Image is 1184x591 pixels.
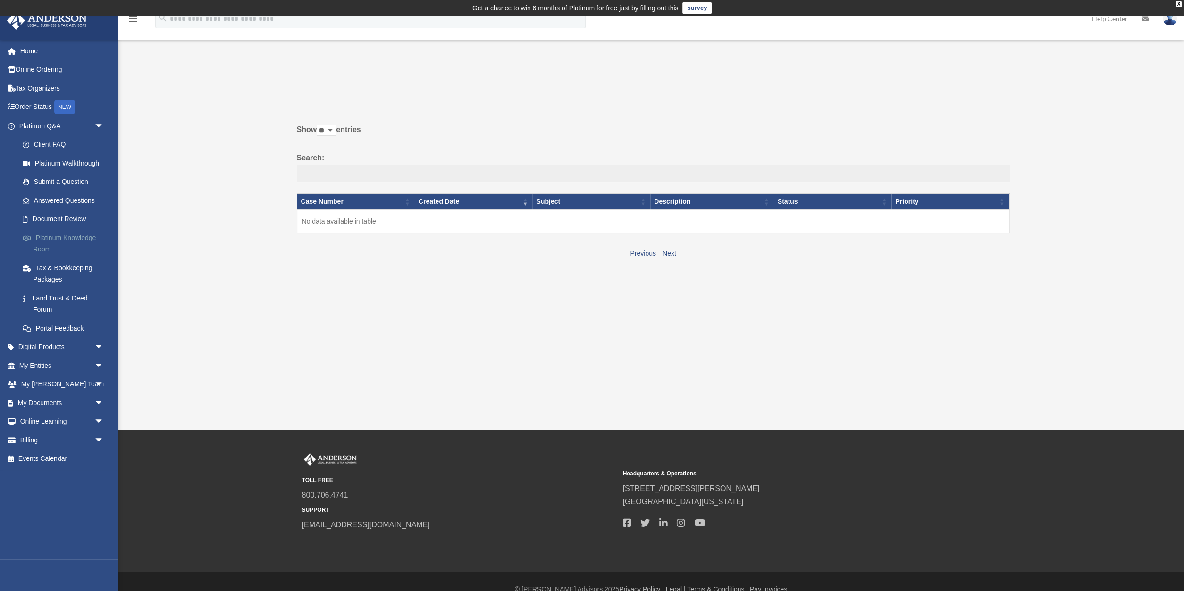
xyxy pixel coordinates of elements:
th: Subject: activate to sort column ascending [532,194,650,210]
a: survey [682,2,712,14]
a: Events Calendar [7,449,118,468]
a: Land Trust & Deed Forum [13,289,118,319]
a: 800.706.4741 [302,491,348,499]
a: Billingarrow_drop_down [7,431,118,449]
div: Get a chance to win 6 months of Platinum for free just by filling out this [472,2,679,14]
a: Portal Feedback [13,319,118,338]
a: [GEOGRAPHIC_DATA][US_STATE] [623,498,744,506]
a: Next [663,250,676,257]
small: SUPPORT [302,505,616,515]
th: Description: activate to sort column ascending [650,194,774,210]
a: Platinum Q&Aarrow_drop_down [7,117,118,135]
a: Tax Organizers [7,79,118,98]
a: Tax & Bookkeeping Packages [13,258,118,289]
a: [STREET_ADDRESS][PERSON_NAME] [623,484,760,492]
a: Digital Productsarrow_drop_down [7,338,118,357]
a: Home [7,42,118,60]
a: Document Review [13,210,118,229]
a: [EMAIL_ADDRESS][DOMAIN_NAME] [302,521,430,529]
div: NEW [54,100,75,114]
label: Search: [297,151,1010,183]
span: arrow_drop_down [94,356,113,375]
a: Online Ordering [7,60,118,79]
a: menu [127,17,139,25]
td: No data available in table [297,210,1009,233]
a: Previous [630,250,655,257]
select: Showentries [317,125,336,136]
a: My Documentsarrow_drop_down [7,393,118,412]
a: My Entitiesarrow_drop_down [7,356,118,375]
div: close [1176,1,1182,7]
span: arrow_drop_down [94,393,113,413]
label: Show entries [297,123,1010,146]
a: Platinum Walkthrough [13,154,118,173]
img: User Pic [1163,12,1177,25]
span: arrow_drop_down [94,117,113,136]
i: menu [127,13,139,25]
th: Created Date: activate to sort column ascending [415,194,533,210]
a: Online Learningarrow_drop_down [7,412,118,431]
a: Client FAQ [13,135,118,154]
span: arrow_drop_down [94,412,113,432]
th: Status: activate to sort column ascending [774,194,892,210]
th: Case Number: activate to sort column ascending [297,194,415,210]
span: arrow_drop_down [94,431,113,450]
a: Answered Questions [13,191,113,210]
a: My [PERSON_NAME] Teamarrow_drop_down [7,375,118,394]
th: Priority: activate to sort column ascending [891,194,1009,210]
small: Headquarters & Operations [623,469,937,479]
input: Search: [297,165,1010,183]
img: Anderson Advisors Platinum Portal [4,11,90,30]
span: arrow_drop_down [94,375,113,394]
a: Submit a Question [13,173,118,191]
a: Platinum Knowledge Room [13,228,118,258]
span: arrow_drop_down [94,338,113,357]
img: Anderson Advisors Platinum Portal [302,453,359,466]
a: Order StatusNEW [7,98,118,117]
i: search [158,13,168,23]
small: TOLL FREE [302,475,616,485]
